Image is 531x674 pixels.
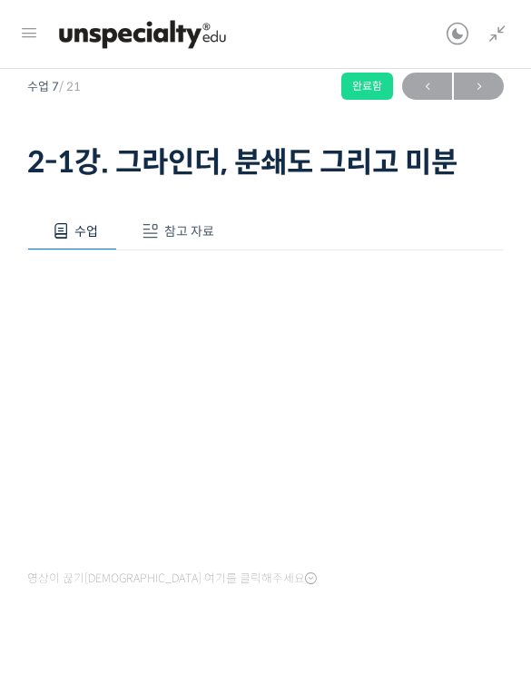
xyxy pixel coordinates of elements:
a: 대화 [120,523,234,569]
span: / 21 [59,79,81,94]
span: 영상이 끊기[DEMOGRAPHIC_DATA] 여기를 클릭해주세요 [27,571,317,586]
a: 다음→ [454,73,504,100]
span: 설정 [280,551,302,565]
span: ← [402,74,452,99]
span: → [454,74,504,99]
span: 홈 [57,551,68,565]
h1: 2-1강. 그라인더, 분쇄도 그리고 미분 [27,145,504,180]
span: 대화 [166,552,188,566]
div: 완료함 [341,73,393,100]
span: 수업 [74,223,98,239]
span: 참고 자료 [164,223,214,239]
a: ←이전 [402,73,452,100]
a: 설정 [234,523,349,569]
span: 수업 7 [27,81,81,93]
a: 홈 [5,523,120,569]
